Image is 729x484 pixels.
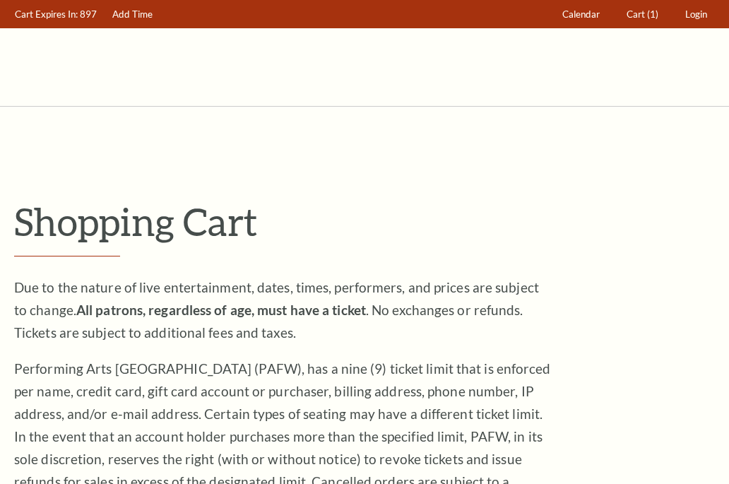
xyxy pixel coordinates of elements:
[647,8,658,20] span: (1)
[80,8,97,20] span: 897
[14,279,539,341] span: Due to the nature of live entertainment, dates, times, performers, and prices are subject to chan...
[15,8,78,20] span: Cart Expires In:
[679,1,714,28] a: Login
[627,8,645,20] span: Cart
[685,8,707,20] span: Login
[14,199,715,244] p: Shopping Cart
[556,1,607,28] a: Calendar
[562,8,600,20] span: Calendar
[620,1,665,28] a: Cart (1)
[106,1,160,28] a: Add Time
[76,302,366,318] strong: All patrons, regardless of age, must have a ticket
